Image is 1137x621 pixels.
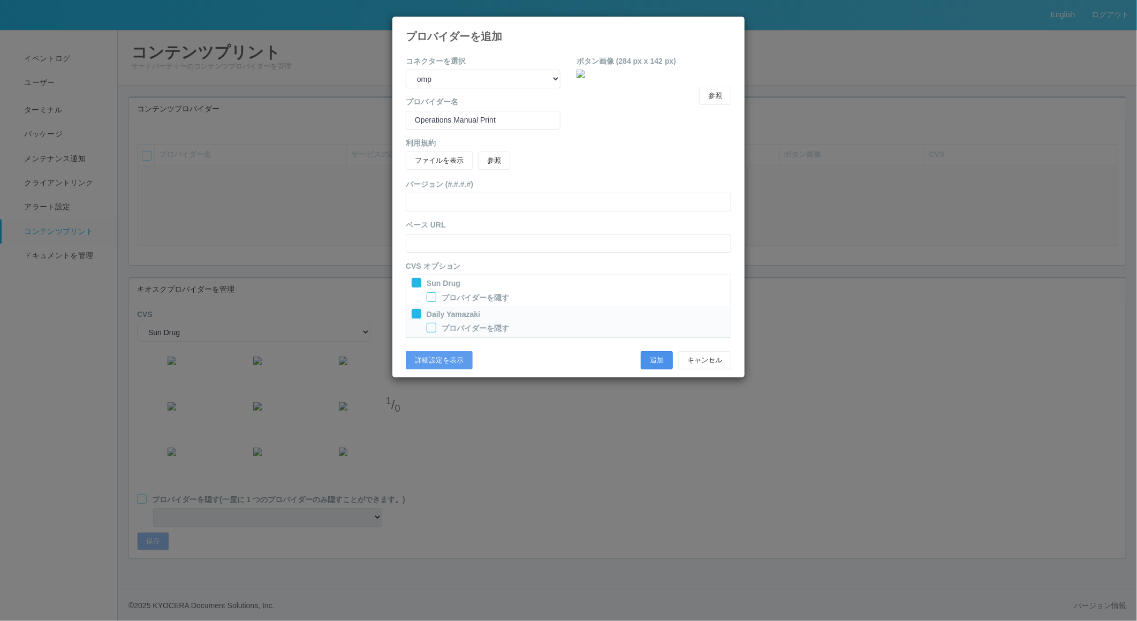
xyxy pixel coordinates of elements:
label: CVS オプション [406,261,461,272]
label: 利用規約 [406,138,436,149]
button: 追加 [641,351,673,369]
label: プロバイダーを隠す [442,292,509,304]
button: ファイルを表示 [406,152,473,170]
label: プロバイダーを隠す [442,323,509,334]
button: キャンセル [678,351,731,369]
label: Daily Yamazaki [427,309,480,320]
button: 参照 [699,87,731,105]
button: 参照 [478,152,510,170]
img: button_omp.png [577,70,731,78]
label: プロバイダー名 [406,96,458,108]
h4: プロバイダーを追加 [406,31,731,42]
label: バージョン (#.#.#.#) [406,179,473,190]
button: 詳細設定を表示 [406,351,473,369]
label: Sun Drug [427,278,460,289]
label: ボタン画像 (284 px x 142 px) [577,56,676,67]
label: コネクターを選択 [406,56,466,67]
label: ベース URL [406,219,446,231]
